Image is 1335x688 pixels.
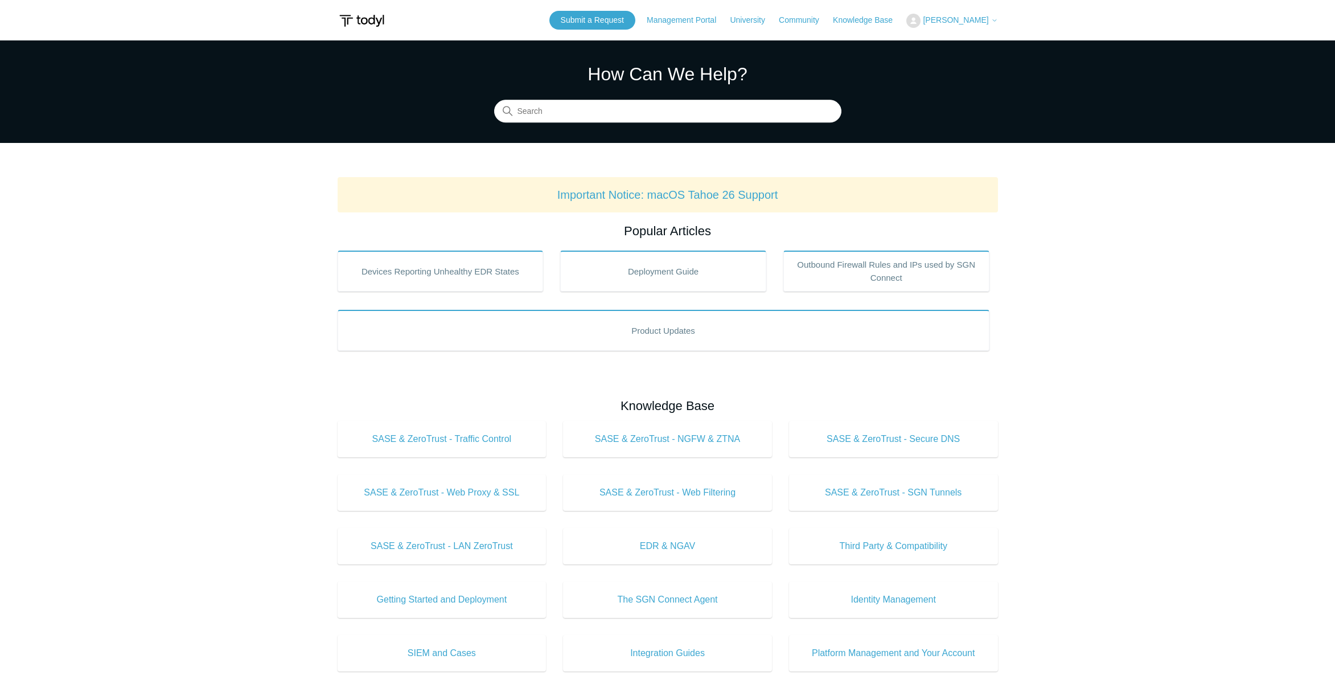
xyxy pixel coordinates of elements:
[560,251,766,292] a: Deployment Guide
[730,14,776,26] a: University
[563,528,772,564] a: EDR & NGAV
[338,222,998,240] h2: Popular Articles
[789,421,998,457] a: SASE & ZeroTrust - Secure DNS
[833,14,904,26] a: Knowledge Base
[923,15,988,24] span: [PERSON_NAME]
[789,528,998,564] a: Third Party & Compatibility
[563,581,772,618] a: The SGN Connect Agent
[789,474,998,511] a: SASE & ZeroTrust - SGN Tunnels
[806,486,981,499] span: SASE & ZeroTrust - SGN Tunnels
[355,432,529,446] span: SASE & ZeroTrust - Traffic Control
[338,474,547,511] a: SASE & ZeroTrust - Web Proxy & SSL
[580,539,755,553] span: EDR & NGAV
[806,646,981,660] span: Platform Management and Your Account
[338,396,998,415] h2: Knowledge Base
[580,593,755,607] span: The SGN Connect Agent
[338,10,386,31] img: Todyl Support Center Help Center home page
[355,539,529,553] span: SASE & ZeroTrust - LAN ZeroTrust
[789,635,998,671] a: Platform Management and Your Account
[580,486,755,499] span: SASE & ZeroTrust - Web Filtering
[779,14,831,26] a: Community
[355,593,529,607] span: Getting Started and Deployment
[338,635,547,671] a: SIEM and Cases
[338,581,547,618] a: Getting Started and Deployment
[355,646,529,660] span: SIEM and Cases
[338,310,989,351] a: Product Updates
[783,251,989,292] a: Outbound Firewall Rules and IPs used by SGN Connect
[549,11,635,30] a: Submit a Request
[338,528,547,564] a: SASE & ZeroTrust - LAN ZeroTrust
[563,474,772,511] a: SASE & ZeroTrust - Web Filtering
[806,593,981,607] span: Identity Management
[557,189,778,201] a: Important Notice: macOS Tahoe 26 Support
[806,539,981,553] span: Third Party & Compatibility
[580,646,755,660] span: Integration Guides
[647,14,728,26] a: Management Portal
[580,432,755,446] span: SASE & ZeroTrust - NGFW & ZTNA
[789,581,998,618] a: Identity Management
[906,14,997,28] button: [PERSON_NAME]
[338,251,544,292] a: Devices Reporting Unhealthy EDR States
[338,421,547,457] a: SASE & ZeroTrust - Traffic Control
[494,100,841,123] input: Search
[355,486,529,499] span: SASE & ZeroTrust - Web Proxy & SSL
[494,60,841,88] h1: How Can We Help?
[563,635,772,671] a: Integration Guides
[806,432,981,446] span: SASE & ZeroTrust - Secure DNS
[563,421,772,457] a: SASE & ZeroTrust - NGFW & ZTNA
